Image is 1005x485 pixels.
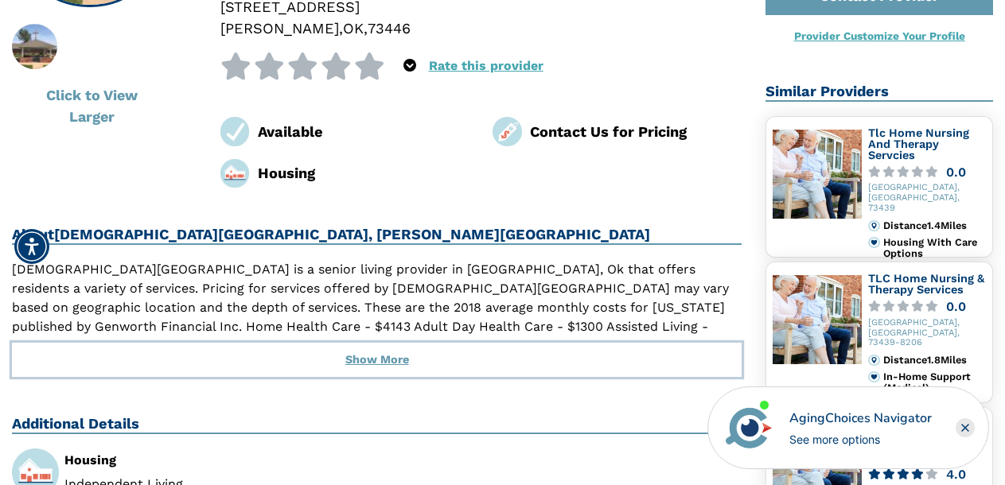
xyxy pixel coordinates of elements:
[883,237,986,260] div: Housing With Care Options
[12,260,742,374] p: [DEMOGRAPHIC_DATA][GEOGRAPHIC_DATA] is a senior living provider in [GEOGRAPHIC_DATA], Ok that off...
[220,20,339,37] span: [PERSON_NAME]
[868,355,879,366] img: distance.svg
[868,126,969,161] a: Tlc Home Nursing And Therapy Servcies
[868,220,879,231] img: distance.svg
[946,468,966,480] div: 4.0
[722,401,776,455] img: avatar
[403,52,416,80] div: Popover trigger
[12,343,742,378] button: Show More
[12,76,171,136] button: Click to View Larger
[868,468,986,480] a: 4.0
[258,121,469,142] div: Available
[343,20,364,37] span: OK
[883,220,986,231] div: Distance 1.4 Miles
[789,431,932,448] div: See more options
[883,371,986,394] div: In-Home Support (Medical)
[868,183,986,213] div: [GEOGRAPHIC_DATA], [GEOGRAPHIC_DATA], 73439
[429,58,543,73] a: Rate this provider
[368,17,411,39] div: 73446
[946,166,966,178] div: 0.0
[12,415,742,434] h2: Additional Details
[868,318,986,348] div: [GEOGRAPHIC_DATA], [GEOGRAPHIC_DATA], 73439-8206
[883,355,986,366] div: Distance 1.8 Miles
[794,29,965,42] a: Provider Customize Your Profile
[64,454,364,467] div: Housing
[868,166,986,178] a: 0.0
[339,20,343,37] span: ,
[530,121,742,142] div: Contact Us for Pricing
[868,301,986,312] a: 0.0
[14,229,49,264] div: Accessibility Menu
[868,237,879,248] img: primary.svg
[956,418,975,437] div: Close
[868,272,984,296] a: TLC Home Nursing & Therapy Services
[258,162,469,184] div: Housing
[364,20,368,37] span: ,
[868,371,879,382] img: primary.svg
[789,409,932,428] div: AgingChoices Navigator
[12,226,742,245] h2: About [DEMOGRAPHIC_DATA][GEOGRAPHIC_DATA], [PERSON_NAME][GEOGRAPHIC_DATA]
[765,83,993,102] h2: Similar Providers
[946,301,966,312] div: 0.0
